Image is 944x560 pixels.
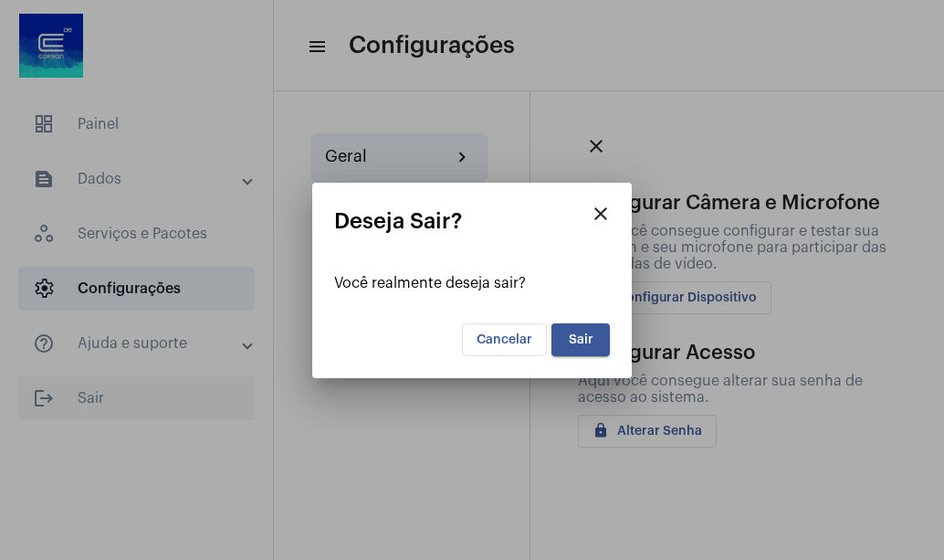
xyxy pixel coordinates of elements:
[569,333,593,346] span: Sair
[477,333,532,346] span: Cancelar
[334,209,610,233] mat-card-title: Deseja Sair?
[462,323,547,356] button: Cancelar
[551,323,610,356] button: Sair
[334,275,610,291] div: Você realmente deseja sair?
[590,203,612,225] mat-icon: close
